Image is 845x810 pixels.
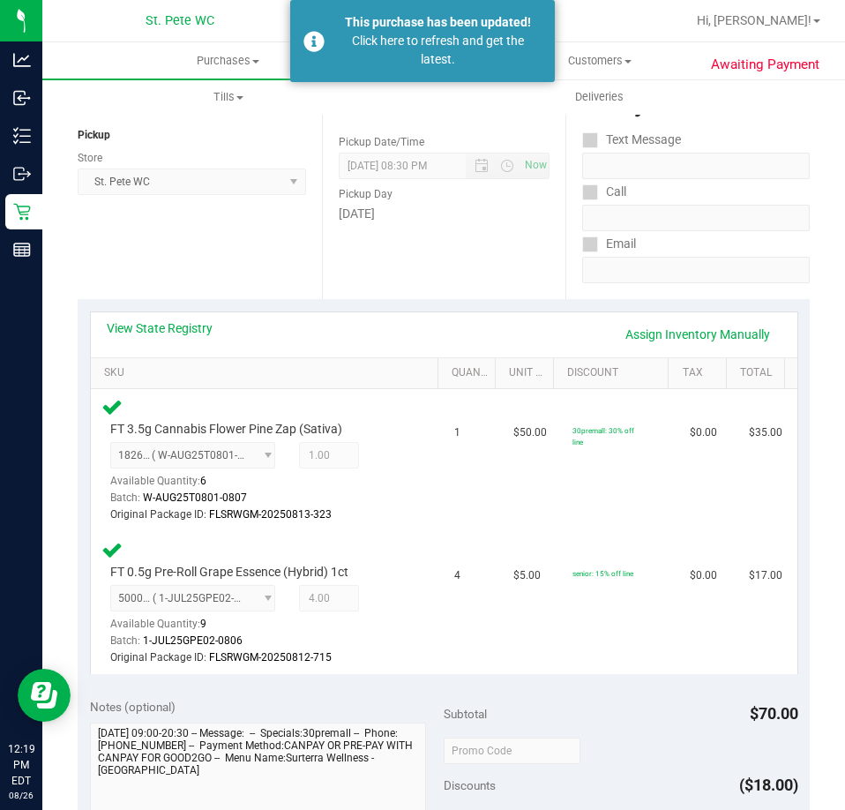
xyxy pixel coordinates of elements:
[13,203,31,221] inline-svg: Retail
[690,567,717,584] span: $0.00
[334,32,542,69] div: Click here to refresh and get the latest.
[13,51,31,69] inline-svg: Analytics
[740,366,777,380] a: Total
[690,424,717,441] span: $0.00
[582,127,681,153] label: Text Message
[104,366,430,380] a: SKU
[509,366,546,380] a: Unit Price
[8,789,34,802] p: 08/26
[43,89,413,105] span: Tills
[78,129,110,141] strong: Pickup
[444,769,496,801] span: Discounts
[13,89,31,107] inline-svg: Inbound
[13,165,31,183] inline-svg: Outbound
[415,53,784,69] span: Customers
[42,42,414,79] a: Purchases
[582,205,810,231] input: Format: (999) 999-9999
[582,231,636,257] label: Email
[513,424,547,441] span: $50.00
[143,634,243,647] span: 1-JUL25GPE02-0806
[739,776,798,794] span: ($18.00)
[567,366,662,380] a: Discount
[18,669,71,722] iframe: Resource center
[200,618,206,630] span: 9
[749,567,782,584] span: $17.00
[454,567,460,584] span: 4
[13,127,31,145] inline-svg: Inventory
[414,42,785,79] a: Customers
[42,79,414,116] a: Tills
[78,150,102,166] label: Store
[110,469,285,503] div: Available Quantity:
[452,366,489,380] a: Quantity
[683,366,720,380] a: Tax
[42,53,414,69] span: Purchases
[444,738,580,764] input: Promo Code
[110,611,285,646] div: Available Quantity:
[107,319,213,337] a: View State Registry
[414,79,785,116] a: Deliveries
[582,179,626,205] label: Call
[572,569,633,578] span: senior: 15% off line
[339,186,393,202] label: Pickup Day
[110,651,206,664] span: Original Package ID:
[454,424,460,441] span: 1
[750,704,798,723] span: $70.00
[339,134,424,150] label: Pickup Date/Time
[110,421,342,438] span: FT 3.5g Cannabis Flower Pine Zap (Sativa)
[614,319,781,349] a: Assign Inventory Manually
[513,567,541,584] span: $5.00
[110,564,348,581] span: FT 0.5g Pre-Roll Grape Essence (Hybrid) 1ct
[110,491,140,504] span: Batch:
[582,153,810,179] input: Format: (999) 999-9999
[146,13,214,28] span: St. Pete WC
[13,241,31,259] inline-svg: Reports
[8,741,34,789] p: 12:19 PM EDT
[209,508,332,521] span: FLSRWGM-20250813-323
[444,707,487,721] span: Subtotal
[110,508,206,521] span: Original Package ID:
[334,13,542,32] div: This purchase has been updated!
[209,651,332,664] span: FLSRWGM-20250812-715
[90,700,176,714] span: Notes (optional)
[339,205,550,223] div: [DATE]
[551,89,647,105] span: Deliveries
[749,424,782,441] span: $35.00
[200,475,206,487] span: 6
[711,55,819,75] span: Awaiting Payment
[572,426,634,446] span: 30premall: 30% off line
[697,13,811,27] span: Hi, [PERSON_NAME]!
[143,491,247,504] span: W-AUG25T0801-0807
[110,634,140,647] span: Batch:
